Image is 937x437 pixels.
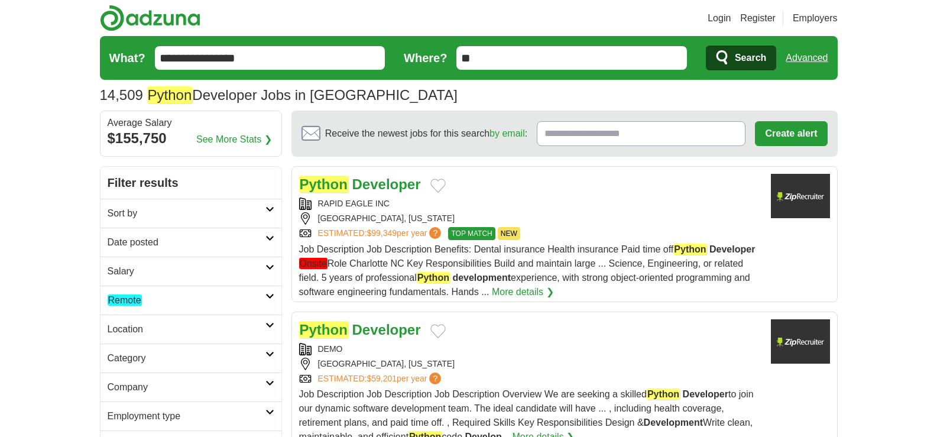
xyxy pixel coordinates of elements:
a: Python Developer [299,176,421,193]
a: Register [740,11,776,25]
a: Sort by [100,199,281,228]
em: Python [647,389,680,400]
a: Salary [100,257,281,286]
button: Add to favorite jobs [430,179,446,193]
em: Python [417,272,450,283]
h2: Date posted [108,235,265,250]
div: [GEOGRAPHIC_DATA], [US_STATE] [299,212,761,225]
h2: Filter results [100,167,281,199]
div: [GEOGRAPHIC_DATA], [US_STATE] [299,358,761,370]
a: Location [100,315,281,344]
span: TOP MATCH [448,227,495,240]
span: ? [429,227,441,239]
h2: Sort by [108,206,265,221]
label: Where? [404,49,447,67]
a: by email [489,128,525,138]
a: Employers [793,11,838,25]
em: Remote [108,294,142,306]
div: DEMO [299,343,761,355]
a: Advanced [786,46,828,70]
div: RAPID EAGLE INC [299,198,761,210]
span: Search [735,46,766,70]
button: Add to favorite jobs [430,324,446,338]
strong: Developer [352,322,421,338]
span: $99,349 [367,228,397,238]
em: Python [673,244,706,255]
strong: Developer [352,176,421,192]
h1: Developer Jobs in [GEOGRAPHIC_DATA] [100,87,458,103]
h2: Salary [108,264,265,279]
strong: Development [644,417,703,428]
a: Login [708,11,731,25]
a: Company [100,373,281,402]
h2: Category [108,351,265,365]
span: NEW [498,227,520,240]
span: $59,201 [367,374,397,383]
img: Company logo [771,319,830,364]
h2: Location [108,322,265,336]
h2: Employment type [108,409,265,423]
a: Employment type [100,402,281,430]
em: Python [299,176,348,193]
em: Python [299,321,348,338]
em: Onsite [299,258,328,269]
button: Search [706,46,776,70]
div: $155,750 [108,128,274,149]
span: 14,509 [100,85,143,106]
a: ESTIMATED:$59,201per year? [318,373,444,385]
img: Company logo [771,174,830,218]
a: Category [100,344,281,373]
strong: Developer [683,389,728,399]
h2: Company [108,380,265,394]
strong: Developer [709,244,755,254]
span: ? [429,373,441,384]
label: What? [109,49,145,67]
a: Remote [100,286,281,315]
img: Adzuna logo [100,5,200,31]
a: Python Developer [299,321,421,338]
strong: development [452,273,511,283]
em: Python [147,86,193,103]
a: ESTIMATED:$99,349per year? [318,227,444,240]
span: Receive the newest jobs for this search : [325,127,527,141]
a: Date posted [100,228,281,257]
div: Average Salary [108,118,274,128]
a: See More Stats ❯ [196,132,272,147]
button: Create alert [755,121,827,146]
a: More details ❯ [492,285,554,299]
